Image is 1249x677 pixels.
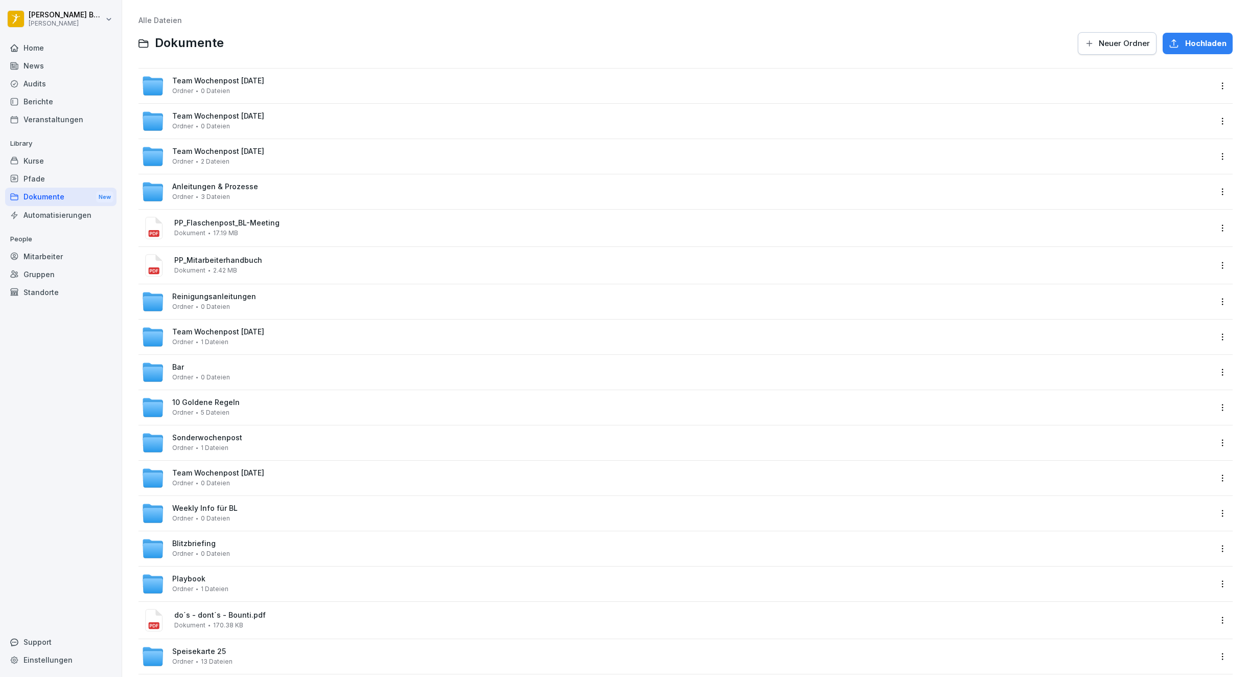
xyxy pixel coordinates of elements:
[201,123,230,130] span: 0 Dateien
[142,502,1211,525] a: Weekly Info für BLOrdner0 Dateien
[142,75,1211,97] a: Team Wochenpost [DATE]Ordner0 Dateien
[1185,38,1227,49] span: Hochladen
[172,363,184,372] span: Bar
[172,515,193,522] span: Ordner
[5,57,117,75] a: News
[96,191,113,203] div: New
[174,622,205,629] span: Dokument
[172,112,264,121] span: Team Wochenpost [DATE]
[172,147,264,156] span: Team Wochenpost [DATE]
[201,158,229,165] span: 2 Dateien
[172,374,193,381] span: Ordner
[174,267,205,274] span: Dokument
[138,16,182,25] a: Alle Dateien
[5,170,117,188] a: Pfade
[172,550,193,557] span: Ordner
[172,338,193,346] span: Ordner
[172,303,193,310] span: Ordner
[201,338,228,346] span: 1 Dateien
[172,539,216,548] span: Blitzbriefing
[172,123,193,130] span: Ordner
[5,247,117,265] a: Mitarbeiter
[213,230,238,237] span: 17.19 MB
[5,136,117,152] p: Library
[201,87,230,95] span: 0 Dateien
[201,303,230,310] span: 0 Dateien
[172,328,264,336] span: Team Wochenpost [DATE]
[172,658,193,665] span: Ordner
[142,645,1211,668] a: Speisekarte 25Ordner13 Dateien
[174,219,1211,228] span: PP_Flaschenpost_BL-Meeting
[201,374,230,381] span: 0 Dateien
[5,283,117,301] a: Standorte
[201,193,230,200] span: 3 Dateien
[213,622,243,629] span: 170.38 KB
[172,409,193,416] span: Ordner
[5,206,117,224] a: Automatisierungen
[142,145,1211,168] a: Team Wochenpost [DATE]Ordner2 Dateien
[172,480,193,487] span: Ordner
[172,292,256,301] span: Reinigungsanleitungen
[172,434,242,442] span: Sonderwochenpost
[5,93,117,110] a: Berichte
[201,550,230,557] span: 0 Dateien
[1163,33,1233,54] button: Hochladen
[29,20,103,27] p: [PERSON_NAME]
[172,585,193,593] span: Ordner
[172,398,240,407] span: 10 Goldene Regeln
[142,180,1211,203] a: Anleitungen & ProzesseOrdner3 Dateien
[172,77,264,85] span: Team Wochenpost [DATE]
[174,256,1211,265] span: PP_Mitarbeiterhandbuch
[172,444,193,452] span: Ordner
[5,110,117,128] a: Veranstaltungen
[172,575,205,583] span: Playbook
[174,611,1211,620] span: do´s - dont´s - Bounti.pdf
[172,193,193,200] span: Ordner
[142,432,1211,454] a: SonderwochenpostOrdner1 Dateien
[142,361,1211,383] a: BarOrdner0 Dateien
[5,75,117,93] a: Audits
[1078,32,1157,55] button: Neuer Ordner
[142,573,1211,595] a: PlaybookOrdner1 Dateien
[213,267,237,274] span: 2.42 MB
[5,188,117,207] div: Dokumente
[142,110,1211,132] a: Team Wochenpost [DATE]Ordner0 Dateien
[142,467,1211,489] a: Team Wochenpost [DATE]Ordner0 Dateien
[155,36,224,51] span: Dokumente
[172,504,238,513] span: Weekly Info für BL
[172,647,226,656] span: Speisekarte 25
[201,585,228,593] span: 1 Dateien
[201,480,230,487] span: 0 Dateien
[142,326,1211,348] a: Team Wochenpost [DATE]Ordner1 Dateien
[172,87,193,95] span: Ordner
[172,183,258,191] span: Anleitungen & Prozesse
[5,152,117,170] a: Kurse
[172,469,264,478] span: Team Wochenpost [DATE]
[142,537,1211,560] a: BlitzbriefingOrdner0 Dateien
[201,515,230,522] span: 0 Dateien
[29,11,103,19] p: [PERSON_NAME] Bogomolec
[5,188,117,207] a: DokumenteNew
[142,396,1211,419] a: 10 Goldene RegelnOrdner5 Dateien
[5,651,117,669] a: Einstellungen
[1099,38,1150,49] span: Neuer Ordner
[5,231,117,247] p: People
[5,39,117,57] a: Home
[172,158,193,165] span: Ordner
[201,658,233,665] span: 13 Dateien
[142,290,1211,313] a: ReinigungsanleitungenOrdner0 Dateien
[5,633,117,651] div: Support
[5,265,117,283] a: Gruppen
